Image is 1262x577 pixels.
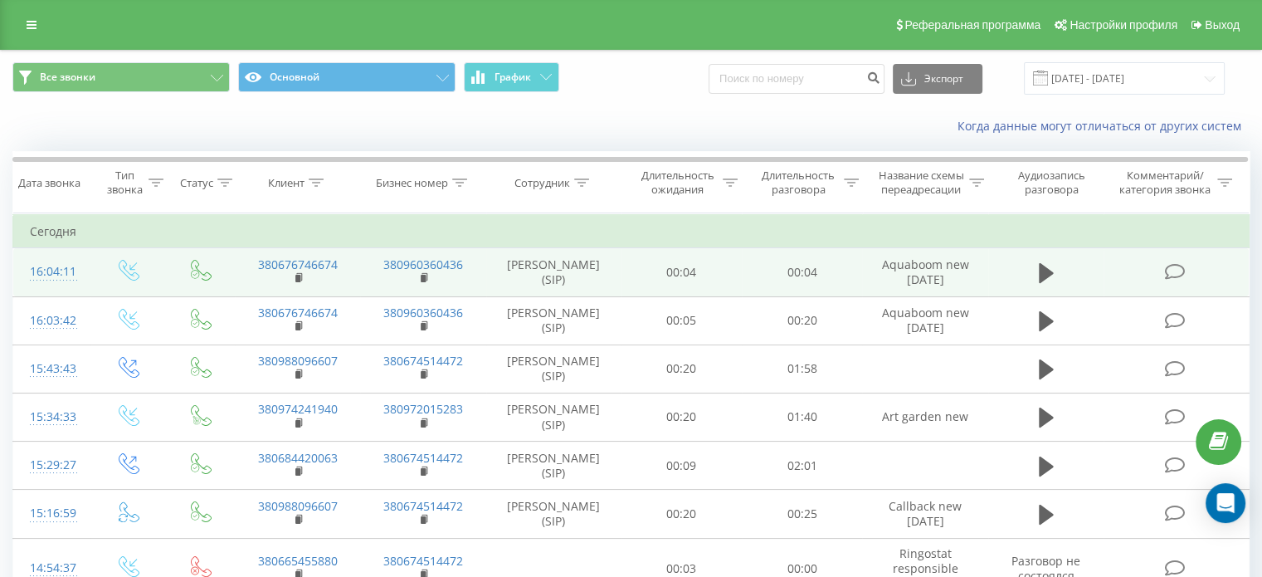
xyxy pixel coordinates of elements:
[957,118,1250,134] a: Когда данные могут отличаться от других систем
[904,18,1040,32] span: Реферальная программа
[105,169,144,197] div: Тип звонка
[862,393,987,441] td: Аrt garden new
[1206,483,1245,523] div: Open Intercom Messenger
[1116,169,1213,197] div: Комментарий/категория звонка
[30,401,74,433] div: 15:34:33
[742,442,862,490] td: 02:01
[30,256,74,288] div: 16:04:11
[30,305,74,337] div: 16:03:42
[742,393,862,441] td: 01:40
[862,490,987,538] td: Callback new [DATE]
[13,215,1250,248] td: Сегодня
[258,498,338,514] a: 380988096607
[258,257,338,272] a: 380676746674
[486,345,621,393] td: [PERSON_NAME] (SIP)
[621,490,742,538] td: 00:20
[383,305,463,320] a: 380960360436
[383,450,463,466] a: 380674514472
[862,248,987,296] td: Aquaboom new [DATE]
[40,71,95,84] span: Все звонки
[514,176,570,190] div: Сотрудник
[376,176,448,190] div: Бизнес номер
[486,248,621,296] td: [PERSON_NAME] (SIP)
[383,553,463,569] a: 380674514472
[621,442,742,490] td: 00:09
[258,353,338,369] a: 380988096607
[383,257,463,272] a: 380960360436
[464,62,559,92] button: График
[636,169,719,197] div: Длительность ожидания
[495,71,531,83] span: График
[268,176,305,190] div: Клиент
[12,62,230,92] button: Все звонки
[1003,169,1100,197] div: Аудиозапись разговора
[238,62,456,92] button: Основной
[621,393,742,441] td: 00:20
[742,345,862,393] td: 01:58
[1205,18,1240,32] span: Выход
[486,296,621,345] td: [PERSON_NAME] (SIP)
[621,296,742,345] td: 00:05
[30,497,74,530] div: 15:16:59
[757,169,840,197] div: Длительность разговора
[742,296,862,345] td: 00:20
[486,490,621,538] td: [PERSON_NAME] (SIP)
[878,169,965,197] div: Название схемы переадресации
[258,553,338,569] a: 380665455880
[862,296,987,345] td: Aquaboom new [DATE]
[709,64,884,94] input: Поиск по номеру
[893,64,982,94] button: Экспорт
[30,449,74,482] div: 15:29:27
[180,176,213,190] div: Статус
[18,176,80,190] div: Дата звонка
[258,450,338,466] a: 380684420063
[1070,18,1177,32] span: Настройки профиля
[30,353,74,385] div: 15:43:43
[383,401,463,417] a: 380972015283
[258,305,338,320] a: 380676746674
[621,248,742,296] td: 00:04
[486,393,621,441] td: [PERSON_NAME] (SIP)
[742,248,862,296] td: 00:04
[621,345,742,393] td: 00:20
[486,442,621,490] td: [PERSON_NAME] (SIP)
[383,353,463,369] a: 380674514472
[258,401,338,417] a: 380974241940
[383,498,463,514] a: 380674514472
[742,490,862,538] td: 00:25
